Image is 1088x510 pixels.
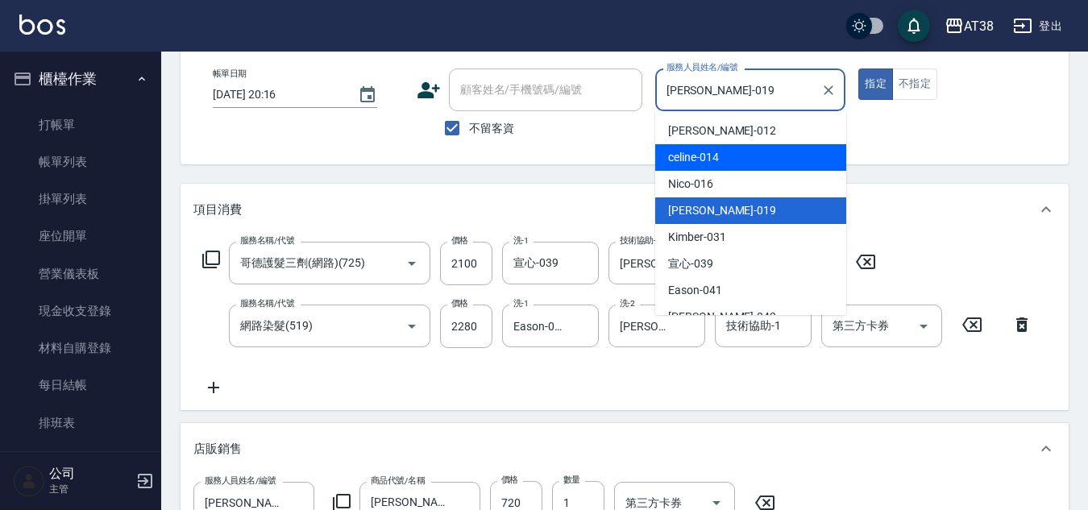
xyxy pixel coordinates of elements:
[6,143,155,180] a: 帳單列表
[213,81,342,108] input: YYYY/MM/DD hh:mm
[193,441,242,458] p: 店販銷售
[668,149,719,166] span: celine -014
[451,234,468,247] label: 價格
[6,404,155,442] a: 排班表
[181,184,1069,235] div: 項目消費
[13,465,45,497] img: Person
[964,16,994,36] div: AT38
[371,475,425,487] label: 商品代號/名稱
[6,330,155,367] a: 材料自購登錄
[501,474,518,486] label: 價格
[668,229,726,246] span: Kimber -031
[667,61,737,73] label: 服務人員姓名/編號
[620,297,635,309] label: 洗-2
[6,218,155,255] a: 座位開單
[620,234,661,247] label: 技術協助-1
[399,251,425,276] button: Open
[348,76,387,114] button: Choose date, selected date is 2025-10-08
[399,313,425,339] button: Open
[668,255,713,272] span: 宣心 -039
[49,482,131,496] p: 主管
[858,68,893,100] button: 指定
[19,15,65,35] img: Logo
[6,58,155,100] button: 櫃檯作業
[911,313,936,339] button: Open
[181,235,1069,410] div: 項目消費
[6,180,155,218] a: 掛單列表
[6,255,155,292] a: 營業儀表板
[193,201,242,218] p: 項目消費
[6,106,155,143] a: 打帳單
[892,68,937,100] button: 不指定
[668,202,776,219] span: [PERSON_NAME] -019
[563,474,580,486] label: 數量
[6,442,155,479] a: 現場電腦打卡
[668,282,722,299] span: Eason -041
[240,234,294,247] label: 服務名稱/代號
[513,297,529,309] label: 洗-1
[817,79,840,102] button: Clear
[898,10,930,42] button: save
[668,176,713,193] span: Nico -016
[1007,11,1069,41] button: 登出
[205,475,276,487] label: 服務人員姓名/編號
[668,122,776,139] span: [PERSON_NAME] -012
[469,120,514,137] span: 不留客資
[213,68,247,80] label: 帳單日期
[513,234,529,247] label: 洗-1
[668,309,776,325] span: [PERSON_NAME] -042
[240,297,294,309] label: 服務名稱/代號
[6,367,155,404] a: 每日結帳
[451,297,468,309] label: 價格
[938,10,1000,43] button: AT38
[49,466,131,482] h5: 公司
[6,292,155,330] a: 現金收支登錄
[181,423,1069,475] div: 店販銷售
